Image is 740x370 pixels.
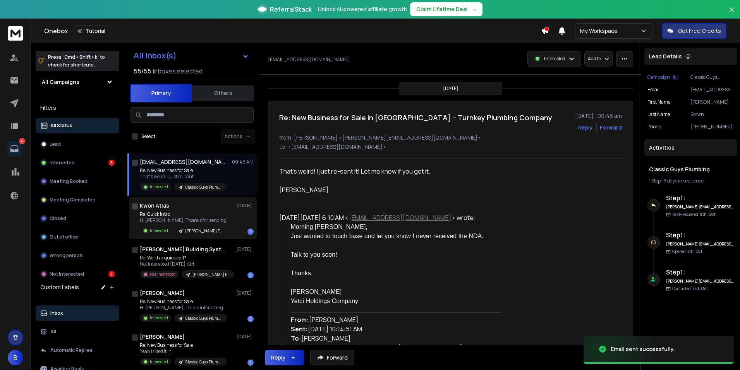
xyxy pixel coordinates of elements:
button: Automatic Replies [36,343,119,358]
p: [DATE] [236,246,254,252]
span: 6 days in sequence [663,177,704,184]
p: Lead Details [649,53,682,60]
p: Re: Worth a quick call? [140,255,233,261]
h1: [EMAIL_ADDRESS][DOMAIN_NAME] [140,158,225,166]
p: Meeting Booked [50,178,88,184]
h1: All Campaigns [42,78,79,86]
p: Campaign [647,74,670,80]
strong: To: [291,334,301,343]
button: B [8,350,23,365]
button: Get Free Credits [662,23,726,39]
h1: [PERSON_NAME] Building Systems [140,246,225,253]
h6: [PERSON_NAME][EMAIL_ADDRESS][DOMAIN_NAME] [666,278,734,284]
h6: Step 1 : [666,230,734,240]
button: Reply [265,350,304,365]
p: Hi [PERSON_NAME], Thanks for sending [140,217,227,223]
h1: Kwon Atlas [140,202,169,210]
span: ReferralStack [270,5,312,14]
strong: From: [291,315,309,324]
button: Reply [578,124,593,131]
button: All Inbox(s) [127,48,255,63]
p: Not Interested [150,271,175,277]
p: [PERSON_NAME] [690,99,734,105]
button: Not Interested1 [36,266,119,282]
button: Others [192,85,254,102]
p: All [50,329,56,335]
p: [DATE] : 09:46 am [575,112,622,120]
p: Interested [150,184,168,190]
span: → [471,5,476,13]
p: 09:46 AM [232,159,254,165]
p: Re: New Business for Sale [140,298,227,305]
button: Meeting Booked [36,174,119,189]
button: Claim Lifetime Deal→ [410,2,482,16]
p: [DATE] [236,290,254,296]
p: Classic Guys Plumbing [690,74,734,80]
p: Classic Guys Plumbing [185,184,222,190]
strong: Sent: [291,325,308,333]
p: Get Free Credits [678,27,721,35]
p: Re: Quick Intro [140,211,227,217]
button: Lead [36,136,119,152]
p: [DATE] [443,85,458,92]
p: Re: New Business for Sale [140,167,227,174]
p: Automatic Replies [50,347,93,353]
h1: All Inbox(s) [134,52,177,60]
p: Wrong person [50,252,83,259]
strong: Subject: [291,343,317,352]
p: That's weird! I just re-sent [140,174,227,180]
div: 1 [247,316,254,322]
button: Wrong person [36,248,119,263]
p: Classic Guys Plumbing [185,359,222,365]
p: Yeah I filled it in [140,348,227,355]
div: [PERSON_NAME] [279,185,505,194]
div: That's weird! I just re-sent it! Let me know if you got it. [279,167,505,176]
h3: Inboxes selected [153,66,203,76]
a: [EMAIL_ADDRESS][DOMAIN_NAME] [349,213,452,222]
p: [EMAIL_ADDRESS][DOMAIN_NAME] [268,56,349,63]
span: 9th, Oct [700,211,716,217]
div: [PERSON_NAME] [291,287,506,297]
p: [PHONE_NUMBER] [690,124,734,130]
button: Closed [36,211,119,226]
h1: [PERSON_NAME] [140,289,185,297]
p: from: [PERSON_NAME] <[PERSON_NAME][EMAIL_ADDRESS][DOMAIN_NAME]> [279,134,622,142]
h6: [PERSON_NAME][EMAIL_ADDRESS][DOMAIN_NAME] [666,204,734,210]
p: Lead [50,141,61,147]
p: Classic Guys Plumbing [185,315,222,321]
div: Email sent successfully. [611,345,675,353]
span: 3rd, Oct [692,286,708,291]
div: | [649,178,732,184]
span: 55 / 55 [134,66,151,76]
button: Primary [130,84,192,102]
p: Last Name [647,111,670,118]
div: 1 [247,272,254,278]
h3: Filters [36,102,119,113]
p: Email [647,87,659,93]
p: Inbox [50,310,63,316]
p: Interested [150,315,168,321]
div: 3 [108,160,115,166]
p: Contacted [672,286,708,292]
div: Reply [271,354,285,361]
button: Forward [310,350,354,365]
p: Brown [690,111,734,118]
button: All Status [36,118,119,133]
h6: Step 1 : [666,193,734,203]
div: 1 [108,271,115,277]
button: Out of office [36,229,119,245]
p: Not Interested [50,271,84,277]
div: [PERSON_NAME] [DATE] 10:14:51 AM [PERSON_NAME] Re: New Business for Sale in [GEOGRAPHIC_DATA] – T... [291,315,506,361]
p: Unlock AI-powered affiliate growth [318,5,407,13]
button: Inbox [36,305,119,321]
h1: Classic Guys Plumbing [649,165,732,173]
p: All Status [50,123,72,129]
div: 1 [247,228,254,235]
p: My Workspace [580,27,621,35]
div: 1 [247,360,254,366]
label: Select [141,133,155,140]
div: Activities [644,139,737,156]
p: Out of office [50,234,78,240]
